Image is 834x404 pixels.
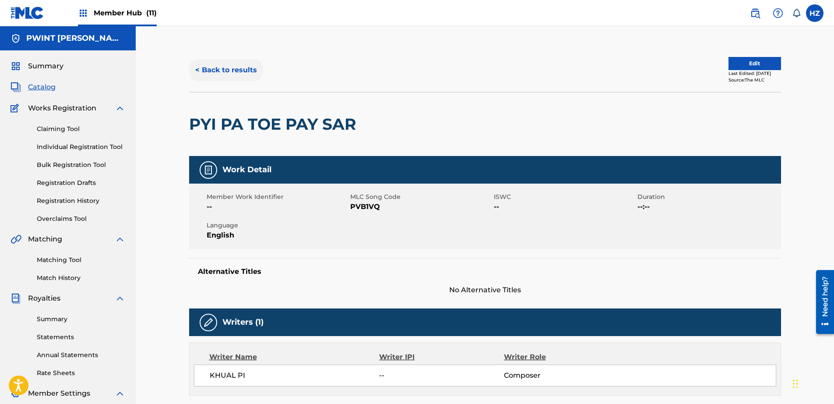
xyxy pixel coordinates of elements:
[792,9,801,18] div: Notifications
[115,388,125,399] img: expand
[11,61,63,71] a: SummarySummary
[28,388,90,399] span: Member Settings
[37,178,125,188] a: Registration Drafts
[94,8,157,18] span: Member Hub
[28,293,60,304] span: Royalties
[793,371,798,397] div: Drag
[637,192,779,202] span: Duration
[207,221,348,230] span: Language
[207,230,348,241] span: English
[350,192,492,202] span: MLC Song Code
[809,266,834,337] iframe: Resource Center
[11,234,21,245] img: Matching
[11,293,21,304] img: Royalties
[203,165,214,175] img: Work Detail
[11,103,22,113] img: Works Registration
[37,160,125,170] a: Bulk Registration Tool
[37,124,125,134] a: Claiming Tool
[146,9,157,17] span: (11)
[504,352,617,362] div: Writer Role
[494,202,635,212] span: --
[379,370,503,381] span: --
[28,103,96,113] span: Works Registration
[189,59,263,81] button: < Back to results
[11,33,21,44] img: Accounts
[115,293,125,304] img: expand
[189,114,360,134] h2: PYI PA TOE PAY SAR
[746,4,764,22] a: Public Search
[37,196,125,206] a: Registration History
[203,317,214,328] img: Writers
[209,352,380,362] div: Writer Name
[207,192,348,202] span: Member Work Identifier
[769,4,787,22] div: Help
[728,70,781,77] div: Last Edited: [DATE]
[350,202,492,212] span: PVB1VQ
[28,234,62,245] span: Matching
[379,352,504,362] div: Writer IPI
[773,8,783,18] img: help
[11,388,21,399] img: Member Settings
[37,142,125,152] a: Individual Registration Tool
[207,202,348,212] span: --
[750,8,760,18] img: search
[37,369,125,378] a: Rate Sheets
[504,370,617,381] span: Composer
[11,82,56,92] a: CatalogCatalog
[37,315,125,324] a: Summary
[790,362,834,404] iframe: Chat Widget
[806,4,823,22] div: User Menu
[11,82,21,92] img: Catalog
[222,317,264,327] h5: Writers (1)
[637,202,779,212] span: --:--
[222,165,271,175] h5: Work Detail
[37,214,125,223] a: Overclaims Tool
[115,234,125,245] img: expand
[115,103,125,113] img: expand
[28,61,63,71] span: Summary
[37,255,125,265] a: Matching Tool
[37,351,125,360] a: Annual Statements
[728,77,781,83] div: Source: The MLC
[198,267,772,276] h5: Alternative Titles
[11,7,44,19] img: MLC Logo
[28,82,56,92] span: Catalog
[728,57,781,70] button: Edit
[189,285,781,295] span: No Alternative Titles
[37,273,125,283] a: Match History
[26,33,125,43] h5: PWINT PHYU AUNG
[11,61,21,71] img: Summary
[210,370,380,381] span: KHUAL PI
[494,192,635,202] span: ISWC
[37,333,125,342] a: Statements
[78,8,88,18] img: Top Rightsholders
